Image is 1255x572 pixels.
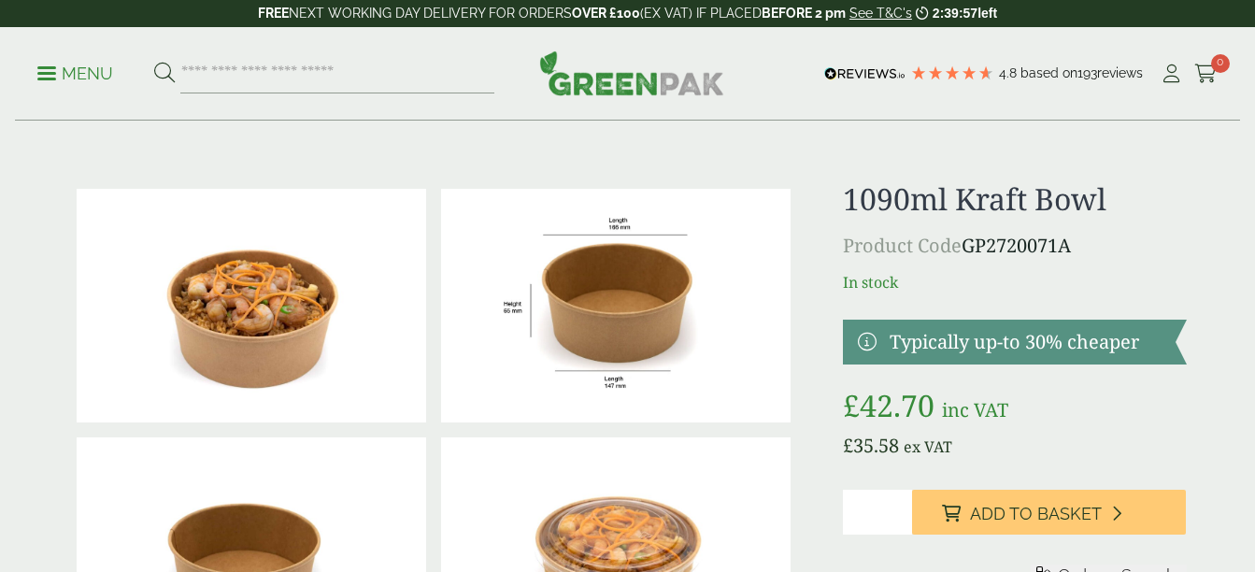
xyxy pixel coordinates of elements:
p: GP2720071A [843,232,1186,260]
span: £ [843,433,853,458]
p: In stock [843,271,1186,293]
strong: BEFORE 2 pm [762,6,846,21]
h1: 1090ml Kraft Bowl [843,181,1186,217]
a: 0 [1194,60,1218,88]
div: 4.8 Stars [910,64,994,81]
img: Kraft Bowl 1090ml With Prawns And Rice [77,189,426,422]
i: My Account [1160,64,1183,83]
span: reviews [1097,65,1143,80]
span: 2:39:57 [933,6,977,21]
img: REVIEWS.io [824,67,906,80]
span: 0 [1211,54,1230,73]
img: GreenPak Supplies [539,50,724,95]
span: left [977,6,997,21]
bdi: 35.58 [843,433,899,458]
span: ex VAT [904,436,952,457]
i: Cart [1194,64,1218,83]
strong: FREE [258,6,289,21]
strong: OVER £100 [572,6,640,21]
span: Product Code [843,233,962,258]
img: KraftBowl_1090 [441,189,791,422]
span: inc VAT [942,397,1008,422]
bdi: 42.70 [843,385,934,425]
a: See T&C's [849,6,912,21]
a: Menu [37,63,113,81]
span: Add to Basket [970,504,1102,524]
span: £ [843,385,860,425]
button: Add to Basket [912,490,1187,535]
span: 193 [1077,65,1097,80]
span: Based on [1020,65,1077,80]
p: Menu [37,63,113,85]
span: 4.8 [999,65,1020,80]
